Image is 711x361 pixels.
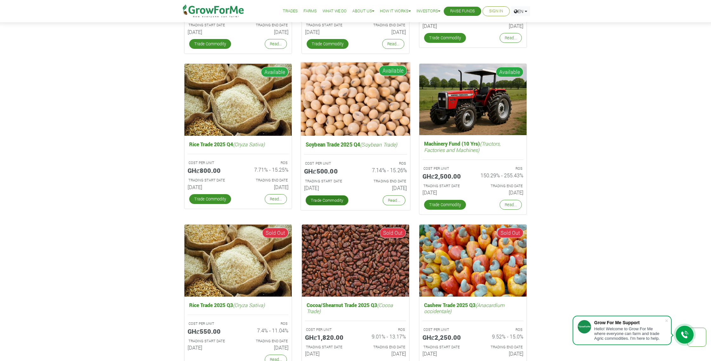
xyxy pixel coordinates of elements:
h6: [DATE] [422,189,468,195]
span: Available [379,66,407,76]
p: Estimated Trading End Date [244,178,288,183]
h6: [DATE] [422,23,468,29]
a: Sign In [489,8,503,15]
a: EN [511,6,530,16]
h6: 7.71% - 15.25% [243,167,289,173]
a: Trade Commodity [189,39,231,49]
span: Sold Out [262,228,289,238]
p: Estimated Trading End Date [479,183,522,189]
a: Read... [265,39,287,49]
h5: Rice Trade 2025 Q4 [188,140,289,149]
a: Read... [500,200,522,210]
p: ROS [244,160,288,166]
h5: Machinery Fund (10 Yrs) [422,139,523,154]
h6: [DATE] [243,345,289,351]
h6: 150.29% - 255.43% [478,172,523,178]
p: Estimated Trading End Date [361,179,406,184]
i: (Soybean Trade) [360,141,397,148]
a: Trade Commodity [424,200,466,210]
img: growforme image [419,225,527,297]
a: Trade Commodity [424,33,466,43]
h5: GHȼ500.00 [304,167,351,175]
img: growforme image [184,64,292,136]
img: growforme image [184,225,292,297]
h5: Rice Trade 2025 Q3 [188,300,289,310]
h5: GHȼ800.00 [188,167,233,174]
h5: GHȼ2,250.00 [422,333,468,341]
p: Estimated Trading Start Date [189,338,232,344]
p: Estimated Trading End Date [244,338,288,344]
a: Read... [383,195,405,206]
h6: [DATE] [305,29,351,35]
h6: [DATE] [360,351,406,357]
a: Trade Commodity [307,39,349,49]
span: Available [261,67,289,77]
p: Estimated Trading Start Date [423,345,467,350]
p: Estimated Trading End Date [361,345,405,350]
h6: [DATE] [305,351,351,357]
i: (Oryza Sativa) [233,302,265,308]
p: COST PER UNIT [423,166,467,171]
a: About Us [352,8,374,15]
p: COST PER UNIT [189,321,232,326]
span: Sold Out [497,228,523,238]
h6: [DATE] [478,23,523,29]
h6: 9.01% - 13.17% [360,333,406,339]
a: Read... [500,33,522,43]
p: Estimated Trading Start Date [306,23,350,28]
h6: [DATE] [478,189,523,195]
p: COST PER UNIT [305,161,350,166]
p: Estimated Trading Start Date [423,183,467,189]
p: Estimated Trading Start Date [305,179,350,184]
a: How it Works [380,8,411,15]
p: COST PER UNIT [423,327,467,332]
h5: GHȼ1,820.00 [305,333,351,341]
a: Trade Commodity [189,194,231,204]
h5: Cocoa/Shearnut Trade 2025 Q3 [305,300,406,316]
p: ROS [479,327,522,332]
h6: 7.4% - 11.04% [243,327,289,333]
p: Estimated Trading Start Date [189,178,232,183]
p: ROS [361,161,406,166]
img: growforme image [419,64,527,135]
a: Investors [416,8,440,15]
a: Read... [265,194,287,204]
div: Grow For Me Support [594,320,665,325]
p: ROS [361,327,405,332]
h6: [DATE] [422,351,468,357]
a: Farms [303,8,317,15]
i: (Cocoa Trade) [307,302,393,314]
p: COST PER UNIT [306,327,350,332]
h6: [DATE] [243,29,289,35]
p: Estimated Trading End Date [479,345,522,350]
div: Hello! Welcome to Grow For Me where everyone can farm and trade Agric commodities. I'm here to help. [594,326,665,341]
h6: [DATE] [304,185,351,191]
p: Estimated Trading End Date [244,23,288,28]
a: Trade Commodity [306,195,349,206]
img: growforme image [301,62,410,136]
h6: [DATE] [188,29,233,35]
p: ROS [244,321,288,326]
p: Estimated Trading End Date [361,23,405,28]
span: Sold Out [380,228,406,238]
p: Estimated Trading Start Date [306,345,350,350]
a: Trades [283,8,298,15]
h6: [DATE] [188,345,233,351]
h6: [DATE] [360,185,407,191]
h6: 9.52% - 15.0% [478,333,523,339]
span: Available [496,67,523,77]
h5: Cashew Trade 2025 Q3 [422,300,523,316]
p: COST PER UNIT [189,160,232,166]
h6: [DATE] [243,184,289,190]
i: (Oryza Sativa) [233,141,265,148]
h5: GHȼ2,500.00 [422,172,468,180]
h6: [DATE] [360,29,406,35]
h6: [DATE] [478,351,523,357]
h6: 7.14% - 15.26% [360,167,407,174]
h5: GHȼ550.00 [188,327,233,335]
p: Estimated Trading Start Date [189,23,232,28]
i: (Anacardium occidentale) [424,302,504,314]
i: (Tractors, Factories and Machines) [424,140,501,153]
img: growforme image [302,225,409,297]
a: Raise Funds [450,8,475,15]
